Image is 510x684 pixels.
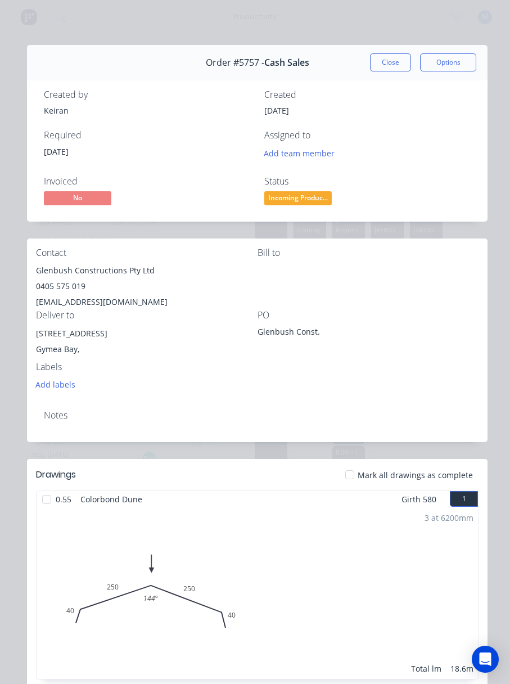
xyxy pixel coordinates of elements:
div: Keiran [44,105,251,116]
div: 0405 575 019 [36,278,258,294]
button: Add team member [264,146,341,161]
div: Assigned to [264,130,471,141]
div: Created [264,89,471,100]
div: Open Intercom Messenger [472,646,499,673]
span: Order #5757 - [206,57,264,68]
div: 18.6m [450,663,473,674]
button: Add team member [258,146,340,161]
span: Incoming Produc... [264,191,332,205]
div: Status [264,176,471,187]
span: Colorbond Dune [76,491,147,507]
div: Glenbush Constructions Pty Ltd [36,263,258,278]
span: Girth 580 [401,491,436,507]
div: Invoiced [44,176,251,187]
button: Close [370,53,411,71]
span: 0.55 [51,491,76,507]
div: Bill to [258,247,479,258]
div: PO [258,310,479,321]
div: Glenbush Constructions Pty Ltd0405 575 019[EMAIL_ADDRESS][DOMAIN_NAME] [36,263,258,310]
div: Glenbush Const. [258,326,398,341]
div: Gymea Bay, [36,341,258,357]
div: Notes [44,410,471,421]
div: Labels [36,362,258,372]
div: [STREET_ADDRESS] [36,326,258,341]
div: 3 at 6200mm [425,512,473,524]
div: [EMAIL_ADDRESS][DOMAIN_NAME] [36,294,258,310]
div: [STREET_ADDRESS]Gymea Bay, [36,326,258,362]
div: Drawings [36,468,76,481]
button: 1 [450,491,478,507]
button: Add labels [30,377,82,392]
button: Incoming Produc... [264,191,332,208]
span: Mark all drawings as complete [358,469,473,481]
span: Cash Sales [264,57,309,68]
div: Contact [36,247,258,258]
span: [DATE] [44,146,69,157]
button: Options [420,53,476,71]
span: No [44,191,111,205]
div: 04025025040144º3 at 6200mmTotal lm18.6m [37,507,478,679]
div: Deliver to [36,310,258,321]
span: [DATE] [264,105,289,116]
div: Required [44,130,251,141]
div: Total lm [411,663,441,674]
div: Created by [44,89,251,100]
